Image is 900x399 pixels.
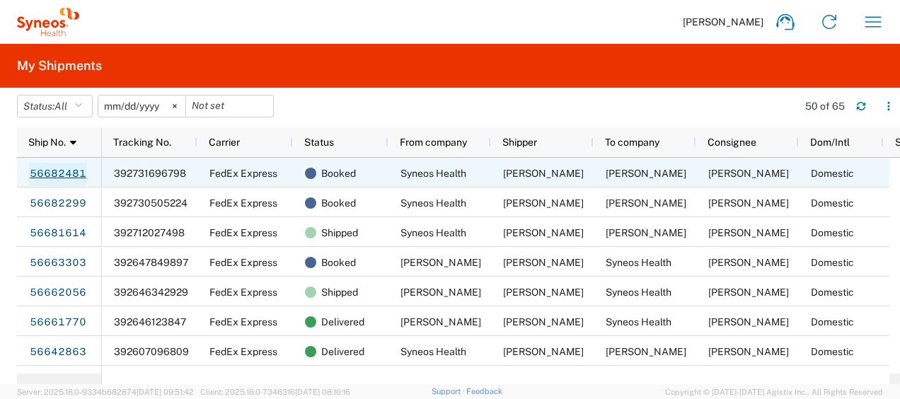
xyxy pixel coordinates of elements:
span: Carrier [209,137,240,148]
span: Barbara Wohlers [708,227,789,238]
span: Domestic [811,287,854,298]
span: Shipped [321,277,358,307]
span: Domestic [811,316,854,328]
span: [DATE] 09:51:42 [137,388,194,396]
span: Booked [321,188,356,218]
span: Ship No. [28,137,66,148]
span: Booked [321,158,356,188]
span: FedEx Express [209,257,277,268]
span: Client: 2025.18.0-7346316 [200,388,350,396]
span: Lyubka Nikolova [708,168,789,179]
span: Syneos Health [400,197,466,209]
span: Barbara Wohlers [606,227,686,238]
a: 56682481 [29,163,87,185]
span: FedEx Express [209,316,277,328]
span: Antoine Kouwonou [503,197,584,209]
a: Feedback [466,387,502,395]
span: Olga Voinova [503,316,584,328]
span: Norma Meinesz [503,287,584,298]
span: Booked [321,248,356,277]
span: Charline Meyer [400,257,481,268]
span: Lyubka Nikolova [606,168,686,179]
span: Delivered [321,337,364,366]
span: Domestic [811,346,854,357]
span: Delivered [321,366,364,396]
span: Antoine Kouwonou [708,257,789,268]
span: 392646342929 [114,287,188,298]
span: Tracking No. [113,137,171,148]
span: Syneos Health [606,257,671,268]
span: Syneos Health [400,346,466,357]
a: 56642863 [29,341,87,364]
span: Shipper [502,137,537,148]
span: FedEx Express [209,346,277,357]
span: Syneos Health [606,287,671,298]
span: Antoine Kouwonou [503,227,584,238]
a: 56662056 [29,282,87,304]
span: Antoine Kouwonou [503,168,584,179]
span: 392647849897 [114,257,188,268]
a: 56682299 [29,192,87,215]
span: From company [400,137,467,148]
span: Dom/Intl [810,137,850,148]
span: Syneos Health [400,168,466,179]
span: Norma Meinesz [400,287,481,298]
span: Luisa Stickel [708,197,789,209]
span: FedEx Express [209,168,277,179]
input: Not set [186,96,273,117]
span: Copyright © [DATE]-[DATE] Agistix Inc., All Rights Reserved [665,386,883,398]
span: Domestic [811,168,854,179]
span: 392712027498 [114,227,185,238]
a: 56661770 [29,311,87,334]
h2: My Shipments [17,57,102,74]
span: FedEx Express [209,227,277,238]
a: Support [432,387,467,395]
span: Lena Baumann [708,346,789,357]
span: Antoine Kouwonou [708,316,789,328]
span: FedEx Express [209,197,277,209]
a: 56681614 [29,222,87,245]
input: Not set [98,96,185,117]
div: 50 of 65 [805,100,845,112]
span: Antoine Kouwonou [708,287,789,298]
span: 392730505224 [114,197,187,209]
span: Server: 2025.18.0-9334b682874 [17,388,194,396]
span: Shipped [321,218,358,248]
span: Luisa Stickel [606,197,686,209]
span: Syneos Health [606,316,671,328]
span: Olga Voinova [400,316,481,328]
span: To company [605,137,659,148]
span: Status [304,137,334,148]
button: Status:All [17,95,93,117]
span: Syneos Health [400,227,466,238]
span: Domestic [811,227,854,238]
a: 56663303 [29,252,87,274]
span: 392607096809 [114,346,189,357]
span: All [54,100,67,112]
span: Consignee [708,137,756,148]
span: FedEx Express [209,287,277,298]
span: [PERSON_NAME] [683,16,763,28]
span: Domestic [811,257,854,268]
span: Charline Meyer [503,257,584,268]
span: Antoine Kouwonou [503,346,584,357]
span: Domestic [811,197,854,209]
a: 56640454 [29,371,87,393]
span: Lena Baumann [606,346,686,357]
span: 392646123847 [114,316,186,328]
span: 392731696798 [114,168,186,179]
span: Delivered [321,307,364,337]
span: [DATE] 08:10:16 [295,388,350,396]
